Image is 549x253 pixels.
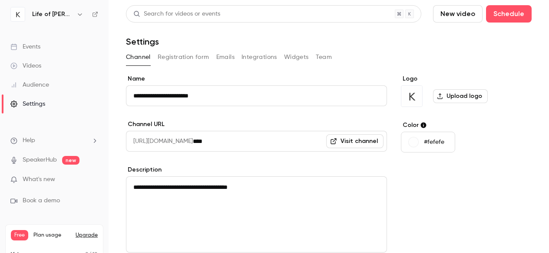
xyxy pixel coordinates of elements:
[486,5,532,23] button: Schedule
[126,120,387,129] label: Channel URL
[23,175,55,184] span: What's new
[401,86,422,107] img: Life of Christ Fellowship
[10,100,45,108] div: Settings
[126,50,151,64] button: Channel
[76,232,98,239] button: Upgrade
[216,50,235,64] button: Emails
[401,121,532,130] label: Color
[241,50,277,64] button: Integrations
[10,42,40,51] div: Events
[10,136,98,145] li: help-dropdown-opener
[11,7,25,21] img: Life of Christ Fellowship
[126,36,159,47] h1: Settings
[433,5,483,23] button: New video
[32,10,73,19] h6: Life of [PERSON_NAME][DEMOGRAPHIC_DATA]
[11,230,28,240] span: Free
[62,156,79,165] span: new
[326,134,384,148] a: Visit channel
[126,75,387,83] label: Name
[10,62,41,70] div: Videos
[88,176,98,184] iframe: Noticeable Trigger
[284,50,309,64] button: Widgets
[10,81,49,89] div: Audience
[33,232,70,239] span: Plan usage
[23,196,60,205] span: Book a demo
[424,138,444,146] p: #fefefe
[126,165,387,174] label: Description
[433,89,488,103] label: Upload logo
[158,50,209,64] button: Registration form
[401,132,455,152] button: #fefefe
[133,10,220,19] div: Search for videos or events
[316,50,332,64] button: Team
[401,75,532,83] label: Logo
[23,136,35,145] span: Help
[23,156,57,165] a: SpeakerHub
[126,131,193,152] span: [URL][DOMAIN_NAME]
